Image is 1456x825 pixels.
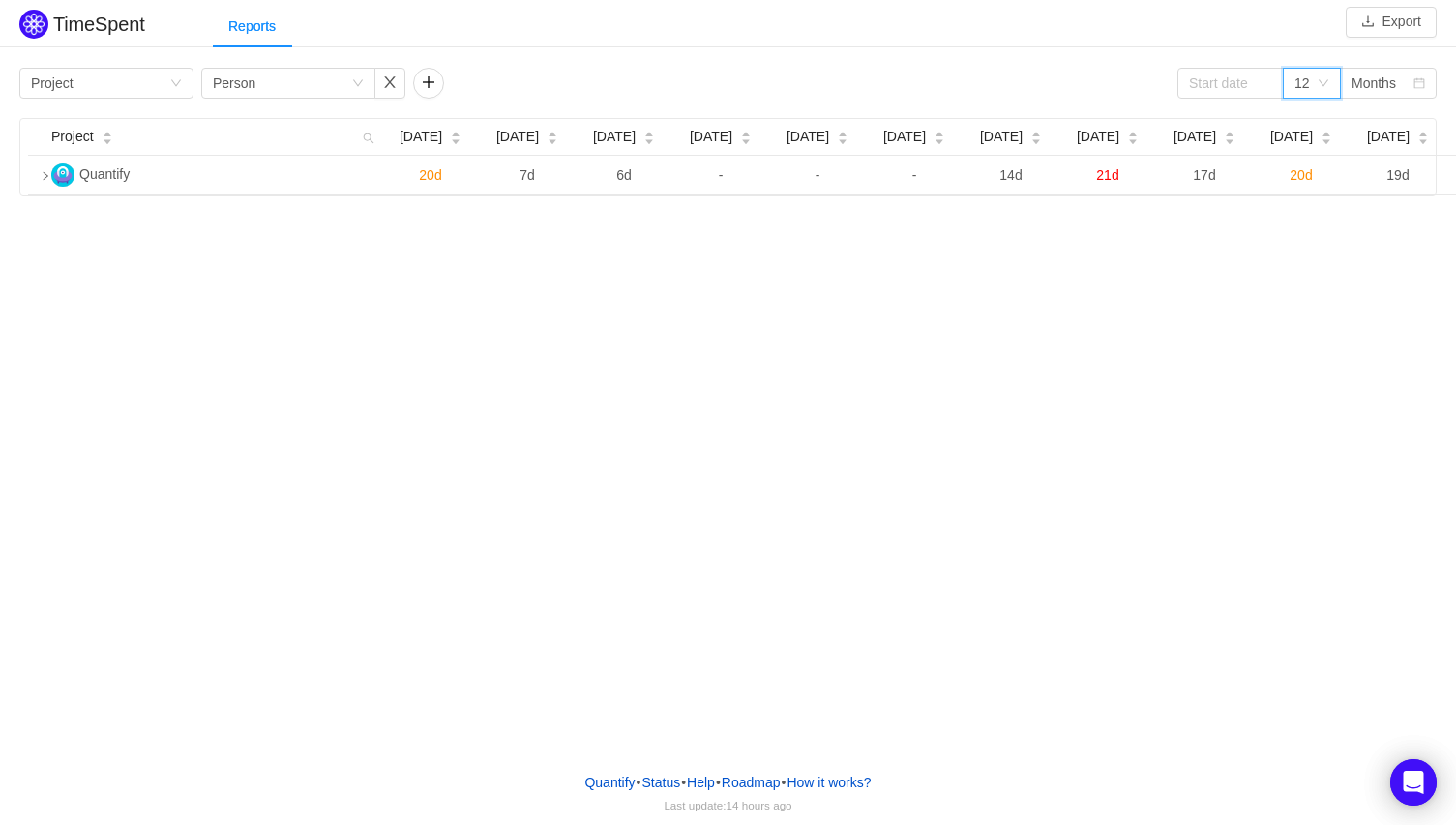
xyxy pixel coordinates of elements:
[1177,68,1284,99] input: Start date
[935,130,945,135] i: icon: caret-up
[786,768,872,797] button: How it works?
[740,129,752,142] div: Sort
[1128,136,1139,142] i: icon: caret-down
[616,167,632,183] span: 6d
[1270,127,1313,147] span: [DATE]
[1174,127,1216,147] span: [DATE]
[935,136,945,142] i: icon: caret-down
[644,136,655,142] i: icon: caret-down
[1031,130,1042,135] i: icon: caret-up
[640,768,681,797] a: Status
[496,127,539,147] span: [DATE]
[19,10,48,39] img: Quantify logo
[413,68,444,99] button: icon: plus
[883,127,926,147] span: [DATE]
[400,127,442,147] span: [DATE]
[787,127,829,147] span: [DATE]
[816,167,820,183] span: -
[664,799,791,811] span: Last update:
[690,127,732,147] span: [DATE]
[1417,129,1429,142] div: Sort
[1096,167,1118,183] span: 21d
[637,775,641,790] span: •
[1193,167,1215,183] span: 17d
[838,130,848,135] i: icon: caret-up
[741,130,752,135] i: icon: caret-up
[782,775,787,790] span: •
[727,799,792,811] span: 14 hours ago
[451,130,461,135] i: icon: caret-up
[1367,127,1410,147] span: [DATE]
[1077,127,1119,147] span: [DATE]
[213,5,291,48] div: Reports
[583,768,636,797] a: Quantify
[1418,130,1429,135] i: icon: caret-up
[681,775,686,790] span: •
[1031,136,1042,142] i: icon: caret-down
[686,768,716,797] a: Help
[548,136,558,142] i: icon: caret-down
[1321,129,1332,142] div: Sort
[170,77,182,91] i: icon: down
[374,68,405,99] button: icon: close
[355,119,382,155] i: icon: search
[1128,130,1139,135] i: icon: caret-up
[547,129,558,142] div: Sort
[1290,167,1312,183] span: 20d
[838,136,848,142] i: icon: caret-down
[520,167,535,183] span: 7d
[41,171,50,181] i: icon: right
[1225,136,1235,142] i: icon: caret-down
[1413,77,1425,91] i: icon: calendar
[548,130,558,135] i: icon: caret-up
[721,768,782,797] a: Roadmap
[1352,69,1396,98] div: Months
[593,127,636,147] span: [DATE]
[1127,129,1139,142] div: Sort
[1322,130,1332,135] i: icon: caret-up
[837,129,848,142] div: Sort
[451,136,461,142] i: icon: caret-down
[1418,136,1429,142] i: icon: caret-down
[912,167,917,183] span: -
[1225,130,1235,135] i: icon: caret-up
[719,167,724,183] span: -
[643,129,655,142] div: Sort
[1322,136,1332,142] i: icon: caret-down
[716,775,721,790] span: •
[1390,759,1437,806] div: Open Intercom Messenger
[31,69,74,98] div: Project
[419,167,441,183] span: 20d
[980,127,1023,147] span: [DATE]
[644,130,655,135] i: icon: caret-up
[79,166,130,182] span: Quantify
[352,77,364,91] i: icon: down
[213,69,255,98] div: Person
[1294,69,1310,98] div: 12
[53,14,145,35] h2: TimeSpent
[102,130,112,135] i: icon: caret-up
[450,129,461,142] div: Sort
[1318,77,1329,91] i: icon: down
[1030,129,1042,142] div: Sort
[51,163,74,187] img: Q
[102,129,113,142] div: Sort
[934,129,945,142] div: Sort
[102,136,112,142] i: icon: caret-down
[1224,129,1235,142] div: Sort
[1346,7,1437,38] button: icon: downloadExport
[999,167,1022,183] span: 14d
[741,136,752,142] i: icon: caret-down
[1386,167,1409,183] span: 19d
[51,127,94,147] span: Project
